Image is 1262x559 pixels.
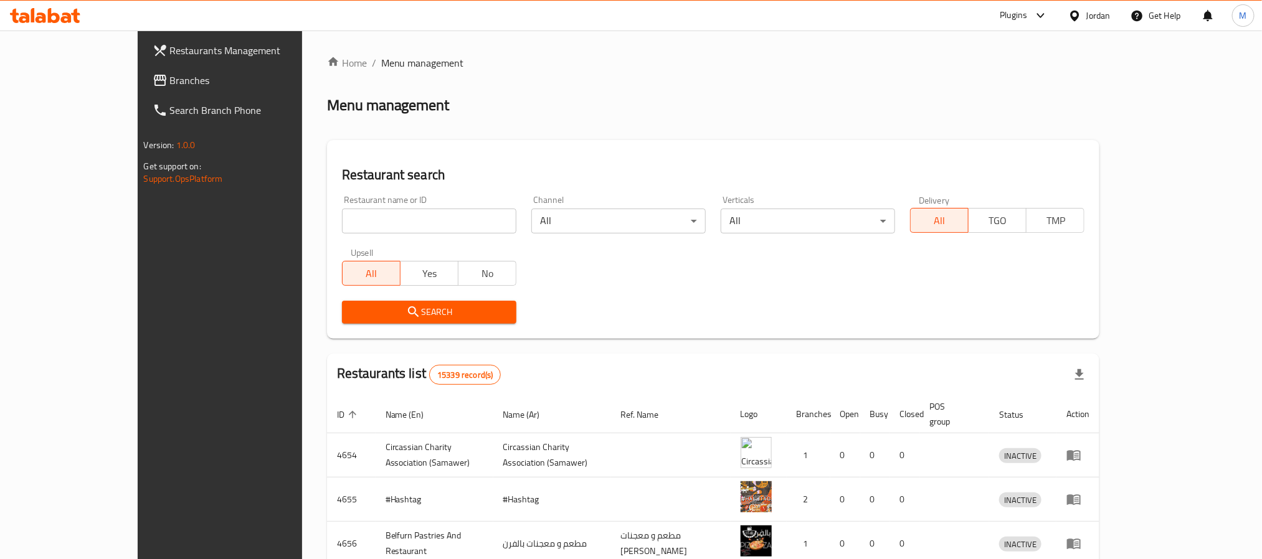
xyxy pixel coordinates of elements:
th: Busy [860,395,890,433]
nav: breadcrumb [327,55,1100,70]
button: TGO [968,208,1027,233]
div: Menu [1066,536,1089,551]
li: / [372,55,376,70]
span: TGO [974,212,1022,230]
th: Branches [787,395,830,433]
a: Support.OpsPlatform [144,171,223,187]
img: #Hashtag [741,481,772,512]
img: Belfurn Pastries And Restaurant [741,525,772,557]
span: Status [999,407,1040,422]
span: INACTIVE [999,537,1041,552]
div: Menu [1066,492,1089,507]
th: Action [1056,395,1099,433]
span: Search [352,304,506,320]
span: All [916,212,964,230]
button: No [458,261,516,286]
span: M [1240,9,1247,22]
div: Plugins [1000,8,1027,23]
a: Search Branch Phone [143,95,348,125]
img: ​Circassian ​Charity ​Association​ (Samawer) [741,437,772,468]
td: 0 [890,477,920,522]
span: POS group [930,399,975,429]
input: Search for restaurant name or ID.. [342,209,516,233]
span: Yes [406,265,453,283]
div: Jordan [1086,9,1111,22]
span: Version: [144,137,174,153]
div: All [531,209,706,233]
button: TMP [1026,208,1084,233]
span: ID [337,407,361,422]
span: Name (Ar) [503,407,556,422]
span: All [348,265,396,283]
td: 0 [860,477,890,522]
label: Delivery [919,195,950,204]
span: Restaurants Management [170,43,338,58]
span: TMP [1032,212,1079,230]
span: Search Branch Phone [170,103,338,118]
h2: Restaurants list [337,364,501,385]
h2: Restaurant search [342,166,1085,184]
td: 2 [787,477,830,522]
button: All [910,208,969,233]
td: 4654 [327,433,376,477]
th: Closed [890,395,920,433]
span: 15339 record(s) [430,369,500,381]
span: No [463,265,511,283]
td: 0 [830,477,860,522]
a: Restaurants Management [143,35,348,65]
label: Upsell [351,248,374,257]
button: Search [342,301,516,324]
td: ​Circassian ​Charity ​Association​ (Samawer) [493,433,611,477]
span: 1.0.0 [176,137,196,153]
div: Total records count [429,365,501,385]
th: Logo [731,395,787,433]
td: ​Circassian ​Charity ​Association​ (Samawer) [376,433,493,477]
span: INACTIVE [999,449,1041,463]
button: All [342,261,401,286]
div: Menu [1066,448,1089,463]
td: 4655 [327,477,376,522]
td: #Hashtag [493,477,611,522]
span: Branches [170,73,338,88]
th: Open [830,395,860,433]
span: Ref. Name [620,407,675,422]
h2: Menu management [327,95,450,115]
a: Branches [143,65,348,95]
span: Get support on: [144,158,201,174]
td: 0 [890,433,920,477]
span: Name (En) [386,407,440,422]
button: Yes [400,261,458,286]
td: 0 [860,433,890,477]
td: 1 [787,433,830,477]
div: Export file [1065,360,1094,390]
div: All [721,209,895,233]
span: Menu management [381,55,464,70]
td: #Hashtag [376,477,493,522]
span: INACTIVE [999,493,1041,507]
div: INACTIVE [999,537,1041,552]
td: 0 [830,433,860,477]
